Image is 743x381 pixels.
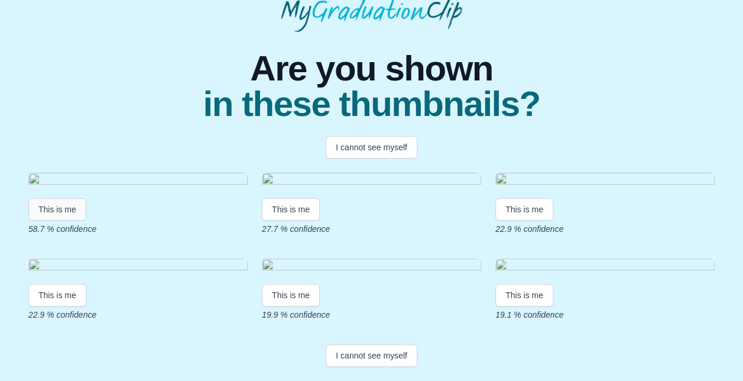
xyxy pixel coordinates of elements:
p: 58.7 % confidence [28,223,248,235]
button: I cannot see myself [326,344,417,367]
img: 429c6458a23f60a8f4f4820e5aea7b238f2b2152.gif [262,173,481,189]
span: Are you shown [203,51,540,86]
button: This is me [28,198,86,221]
button: This is me [495,198,553,221]
img: 351547b72b3b8d34ddaad6a79921c3498d697330.gif [262,259,481,275]
p: 22.9 % confidence [495,223,715,235]
img: e51cabbd607952bda805d5c584524b8e6d1ba10c.gif [495,173,715,189]
img: 60178f213ce79606bed2247fba94e27716cefa45.gif [28,259,248,275]
img: 993bc22ebb71e69f4b6dce559a8d19f147bac472.gif [28,173,248,189]
button: I cannot see myself [326,136,417,159]
img: a7ee9845a3b872eaf23344d3d9f7c540bc0ffd39.gif [495,259,715,275]
button: This is me [28,284,86,306]
p: 19.1 % confidence [495,309,715,321]
button: This is me [495,284,553,306]
p: 27.7 % confidence [262,223,481,235]
button: This is me [262,198,320,221]
p: 19.9 % confidence [262,309,481,321]
span: in these thumbnails? [203,86,540,122]
button: This is me [262,284,320,306]
p: 22.9 % confidence [28,309,248,321]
